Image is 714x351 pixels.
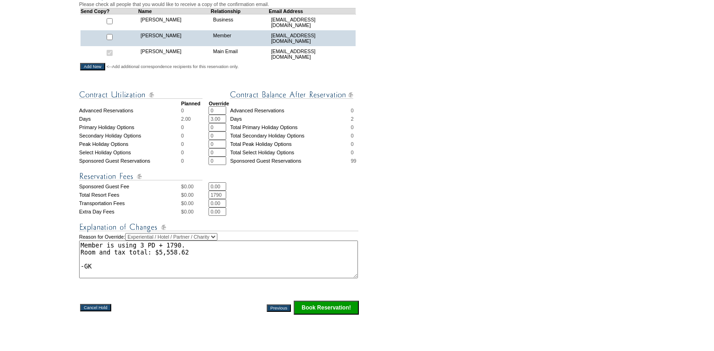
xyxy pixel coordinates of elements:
[294,301,359,315] input: Click this button to finalize your reservation.
[79,171,202,182] img: Reservation Fees
[351,108,354,113] span: 0
[351,133,354,138] span: 0
[79,123,181,131] td: Primary Holiday Options
[79,89,202,101] img: Contract Utilization
[230,89,353,101] img: Contract Balance After Reservation
[184,192,194,198] span: 0.00
[269,46,356,62] td: [EMAIL_ADDRESS][DOMAIN_NAME]
[181,207,209,216] td: $
[211,30,269,46] td: Member
[230,106,350,115] td: Advanced Reservations
[267,304,291,312] input: Previous
[211,46,269,62] td: Main Email
[184,200,194,206] span: 0.00
[184,209,194,214] span: 0.00
[211,14,269,30] td: Business
[351,141,354,147] span: 0
[184,184,194,189] span: 0.00
[211,8,269,14] td: Relationship
[79,106,181,115] td: Advanced Reservations
[138,14,211,30] td: [PERSON_NAME]
[181,191,209,199] td: $
[230,123,350,131] td: Total Primary Holiday Options
[230,157,350,165] td: Sponsored Guest Reservations
[209,101,229,106] strong: Override
[230,140,350,148] td: Total Peak Holiday Options
[181,133,184,138] span: 0
[351,150,354,155] span: 0
[181,108,184,113] span: 0
[181,182,209,191] td: $
[80,304,111,311] input: Cancel Hold
[138,30,211,46] td: [PERSON_NAME]
[181,158,184,164] span: 0
[107,64,239,69] span: <--Add additional correspondence recipients for this reservation only.
[230,131,350,140] td: Total Secondary Holiday Options
[138,8,211,14] td: Name
[351,116,354,122] span: 2
[79,140,181,148] td: Peak Holiday Options
[80,63,105,70] input: Add New
[79,131,181,140] td: Secondary Holiday Options
[79,207,181,216] td: Extra Day Fees
[79,148,181,157] td: Select Holiday Options
[230,148,350,157] td: Total Select Holiday Options
[138,46,211,62] td: [PERSON_NAME]
[81,8,139,14] td: Send Copy?
[181,116,191,122] span: 2.00
[351,158,357,164] span: 99
[181,150,184,155] span: 0
[79,199,181,207] td: Transportation Fees
[181,141,184,147] span: 0
[79,182,181,191] td: Sponsored Guest Fee
[351,124,354,130] span: 0
[181,199,209,207] td: $
[79,157,181,165] td: Sponsored Guest Reservations
[79,1,269,7] span: Please check all people that you would like to receive a copy of the confirmation email.
[79,115,181,123] td: Days
[181,101,200,106] strong: Planned
[269,14,356,30] td: [EMAIL_ADDRESS][DOMAIN_NAME]
[79,191,181,199] td: Total Resort Fees
[181,124,184,130] span: 0
[269,8,356,14] td: Email Address
[230,115,350,123] td: Days
[269,30,356,46] td: [EMAIL_ADDRESS][DOMAIN_NAME]
[79,221,358,233] img: Explanation of Changes
[79,233,360,278] td: Reason for Override:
